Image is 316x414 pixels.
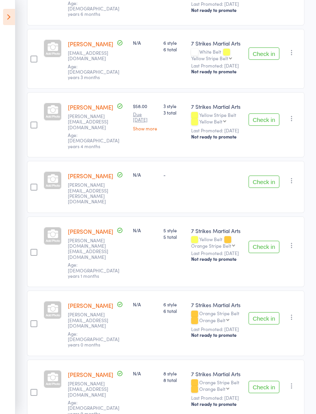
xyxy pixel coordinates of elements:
button: Check in [249,381,279,393]
span: 3 style [163,103,185,109]
span: 6 style [163,301,185,308]
div: $58.00 [133,103,157,131]
span: 8 total [163,377,185,383]
a: [PERSON_NAME] [68,40,113,48]
button: Check in [249,241,279,253]
small: Last Promoted: [DATE] [191,395,242,400]
div: Orange Belt [199,386,225,391]
span: 6 total [163,46,185,52]
div: Yellow Stripe Belt [191,56,228,61]
small: lena_ald@hotmail.com [68,381,118,397]
div: 7 Strikes Martial Arts [191,103,242,110]
div: 7 Strikes Martial Arts [191,39,242,47]
div: Not ready to promote [191,332,242,338]
small: Last Promoted: [DATE] [191,326,242,332]
small: Last Promoted: [DATE] [191,1,242,7]
div: Not ready to promote [191,256,242,262]
button: Check in [249,176,279,188]
small: Due [DATE] [133,112,157,123]
small: Betty.net@hotmail.com [68,238,118,260]
small: Khatri.Mrinalini@gmail.com [68,182,118,204]
span: 6 style [163,39,185,46]
a: [PERSON_NAME] [68,370,113,379]
span: Age: [DEMOGRAPHIC_DATA] years 0 months [68,330,119,348]
span: 3 total [163,109,185,116]
small: Lilmagg_45@hotmail.com [68,50,118,61]
span: 5 style [163,227,185,233]
button: Check in [249,312,279,324]
div: Yellow Belt [199,119,222,124]
span: 8 style [163,370,185,377]
div: N/A [133,39,157,46]
span: Age: [DEMOGRAPHIC_DATA] years 3 months [68,63,119,81]
a: Show more [133,126,157,131]
a: [PERSON_NAME] [68,172,113,180]
span: 5 total [163,233,185,240]
small: David.leys73@gmail.com [68,312,118,328]
a: [PERSON_NAME] [68,103,113,111]
div: Yellow Belt [191,237,242,248]
div: 7 Strikes Martial Arts [191,370,242,378]
div: White Belt [191,49,242,61]
small: Last Promoted: [DATE] [191,128,242,133]
button: Check in [249,47,279,60]
a: [PERSON_NAME] [68,301,113,309]
div: Not ready to promote [191,7,242,13]
a: [PERSON_NAME] [68,227,113,235]
span: Age: [DEMOGRAPHIC_DATA] years 4 months [68,132,119,149]
small: hazel.ebarle@gmail.com [68,113,118,130]
div: N/A [133,301,157,308]
small: Last Promoted: [DATE] [191,63,242,68]
div: Orange Stripe Belt [191,243,231,248]
button: Check in [249,113,279,126]
div: Orange Stripe Belt [191,311,242,324]
div: 7 Strikes Martial Arts [191,227,242,235]
span: 6 total [163,308,185,314]
div: Orange Stripe Belt [191,380,242,393]
div: Yellow Stripe Belt [191,112,242,125]
small: Last Promoted: [DATE] [191,250,242,256]
div: Not ready to promote [191,68,242,74]
div: 7 Strikes Martial Arts [191,301,242,309]
div: N/A [133,227,157,233]
div: N/A [133,370,157,377]
div: - [163,171,185,178]
div: Not ready to promote [191,133,242,140]
div: Orange Belt [199,318,225,323]
div: Not ready to promote [191,401,242,407]
div: N/A [133,171,157,178]
span: Age: [DEMOGRAPHIC_DATA] years 1 months [68,261,119,279]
